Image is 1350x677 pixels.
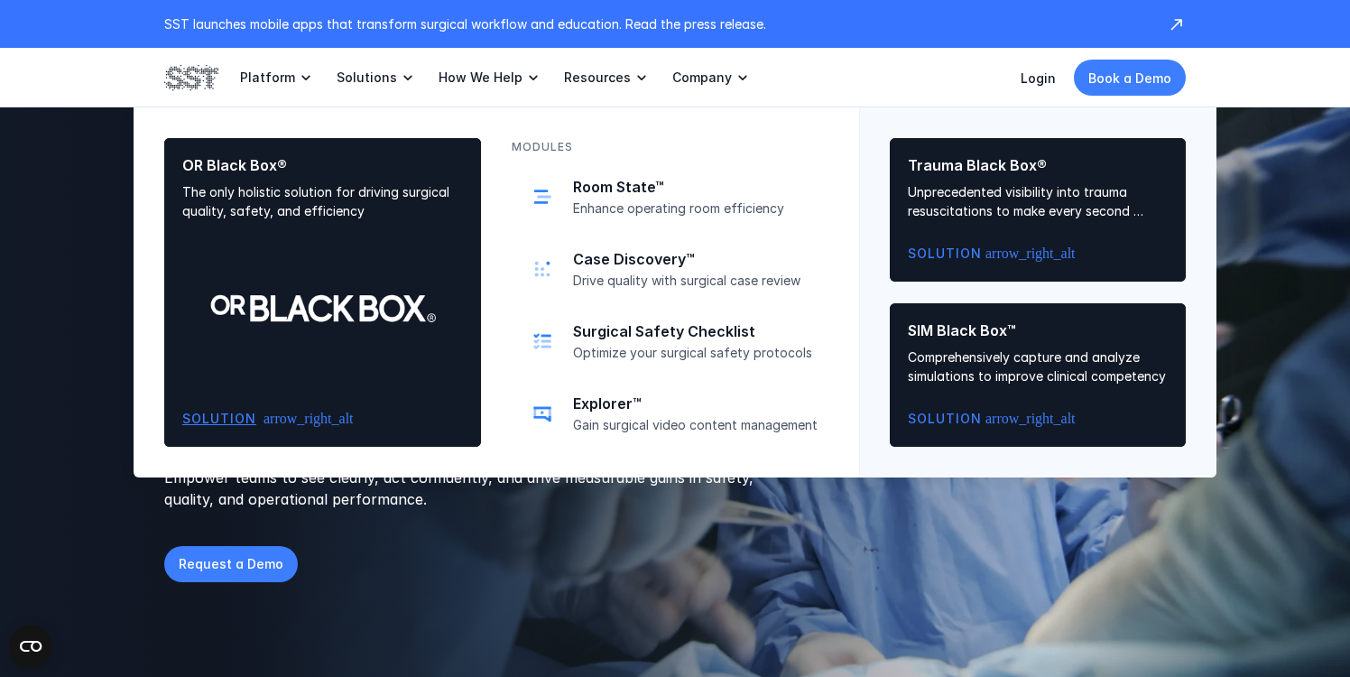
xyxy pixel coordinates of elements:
[530,401,555,426] img: video icon
[182,156,463,175] p: OR Black Box®
[908,409,982,429] p: Solution
[908,244,982,264] p: Solution
[164,546,298,582] a: Request a Demo
[672,70,732,86] p: Company
[530,329,555,354] img: checklist icon
[9,625,52,668] button: Open CMP widget
[908,321,1168,340] p: SIM Black Box™
[512,138,573,155] p: MODULES
[530,184,555,209] img: schedule icon
[573,200,818,217] p: Enhance operating room efficiency
[985,246,1000,261] span: arrow_right_alt
[573,345,818,361] p: Optimize your surgical safety protocols
[1074,60,1186,96] a: Book a Demo
[1088,69,1171,88] p: Book a Demo
[264,412,278,426] span: arrow_right_alt
[530,256,555,282] img: collection of dots icon
[908,182,1168,220] p: Unprecedented visibility into trauma resuscitations to make every second count
[890,303,1186,447] a: SIM Black Box™Comprehensively capture and analyze simulations to improve clinical competencySolut...
[164,467,777,510] p: Empower teams to see clearly, act confidently, and drive measurable gains in safety, quality, and...
[164,62,218,93] img: SST logo
[512,311,828,372] a: checklist iconSurgical Safety ChecklistOptimize your surgical safety protocols
[985,412,1000,426] span: arrow_right_alt
[164,138,481,447] a: OR Black Box®The only holistic solution for driving surgical quality, safety, and efficiencySolut...
[240,70,295,86] p: Platform
[439,70,522,86] p: How We Help
[573,178,818,197] p: Room State™
[179,554,283,573] p: Request a Demo
[890,138,1186,282] a: Trauma Black Box®Unprecedented visibility into trauma resuscitations to make every second countSo...
[512,383,828,444] a: video iconExplorer™Gain surgical video content management
[573,322,818,341] p: Surgical Safety Checklist
[564,70,631,86] p: Resources
[337,70,397,86] p: Solutions
[1021,70,1056,86] a: Login
[240,48,315,107] a: Platform
[573,394,818,413] p: Explorer™
[573,250,818,269] p: Case Discovery™
[512,238,828,300] a: collection of dots iconCase Discovery™Drive quality with surgical case review
[908,348,1168,385] p: Comprehensively capture and analyze simulations to improve clinical competency
[164,14,1150,33] p: SST launches mobile apps that transform surgical workflow and education. Read the press release.
[573,417,818,433] p: Gain surgical video content management
[573,273,818,289] p: Drive quality with surgical case review
[512,166,828,227] a: schedule iconRoom State™Enhance operating room efficiency
[182,409,256,429] p: Solution
[182,182,463,220] p: The only holistic solution for driving surgical quality, safety, and efficiency
[908,156,1168,175] p: Trauma Black Box®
